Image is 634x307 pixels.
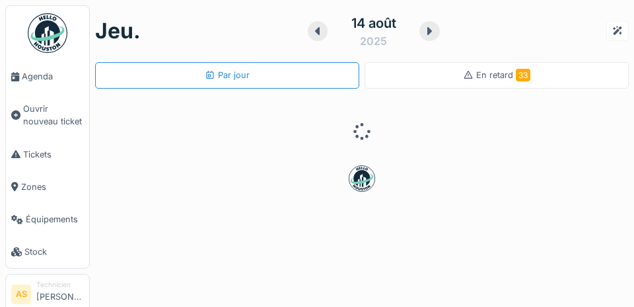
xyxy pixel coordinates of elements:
[28,13,67,53] img: Badge_color-CXgf-gQk.svg
[24,245,84,258] span: Stock
[11,285,31,304] li: AS
[351,13,396,33] div: 14 août
[23,148,84,161] span: Tickets
[6,203,89,236] a: Équipements
[360,33,387,49] div: 2025
[516,69,530,81] span: 33
[6,171,89,203] a: Zones
[21,181,84,193] span: Zones
[6,138,89,171] a: Tickets
[6,60,89,93] a: Agenda
[36,280,84,290] div: Technicien
[476,70,530,80] span: En retard
[22,70,84,83] span: Agenda
[26,213,84,226] span: Équipements
[349,165,375,192] img: badge-BVDL4wpA.svg
[6,93,89,138] a: Ouvrir nouveau ticket
[23,103,84,128] span: Ouvrir nouveau ticket
[205,69,250,81] div: Par jour
[95,19,141,44] h1: jeu.
[6,236,89,268] a: Stock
